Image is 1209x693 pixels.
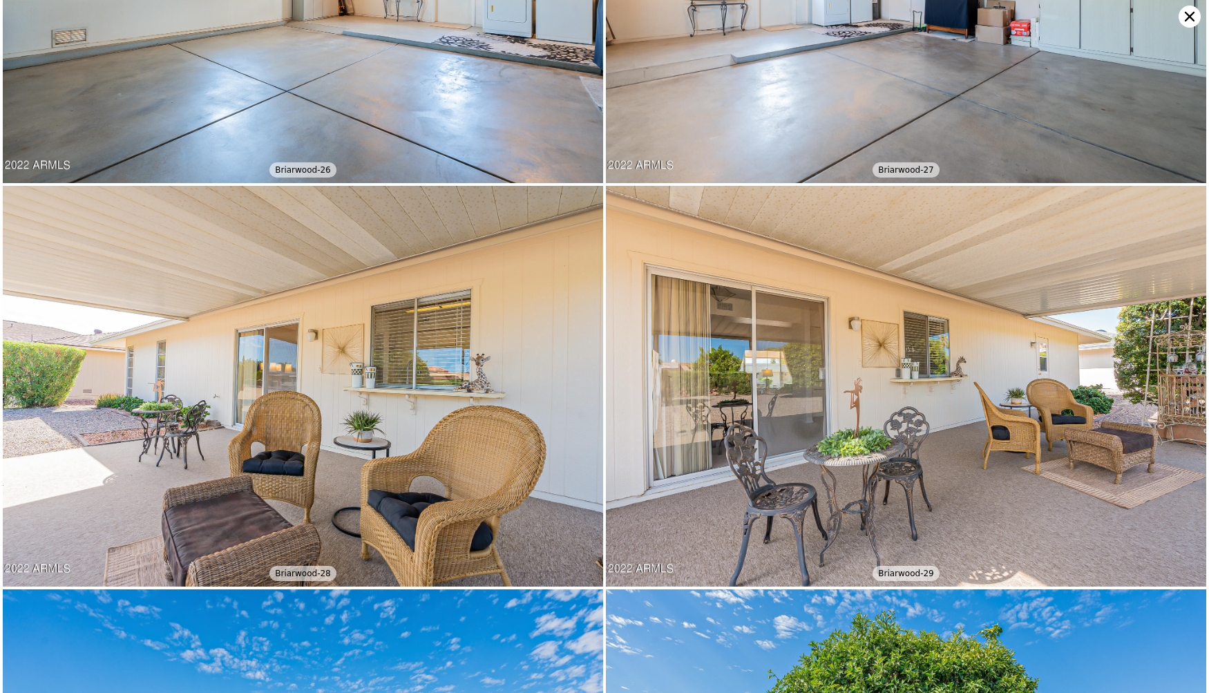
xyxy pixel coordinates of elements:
div: Briarwood-28 [269,566,336,581]
img: Briarwood-28 [3,186,603,586]
div: Briarwood-29 [873,566,940,581]
img: Briarwood-29 [606,186,1206,586]
div: Briarwood-27 [873,162,940,178]
div: Briarwood-26 [269,162,336,178]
